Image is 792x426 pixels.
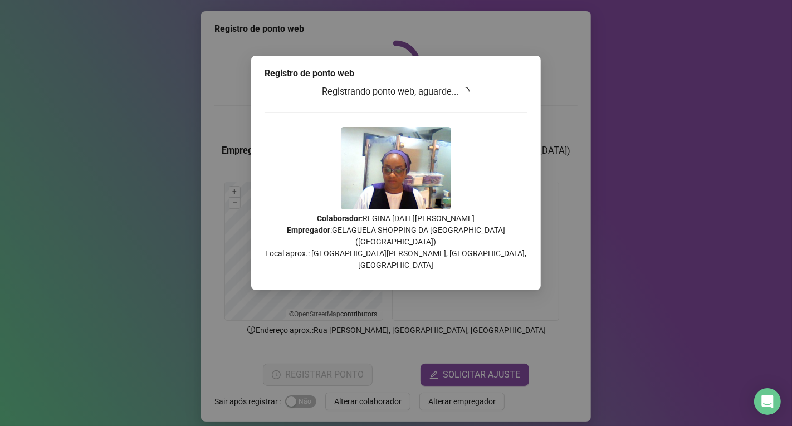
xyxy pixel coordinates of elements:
[287,226,330,234] strong: Empregador
[265,85,527,99] h3: Registrando ponto web, aguarde...
[754,388,781,415] div: Open Intercom Messenger
[317,214,361,223] strong: Colaborador
[341,127,451,209] img: 2Q==
[265,67,527,80] div: Registro de ponto web
[459,86,471,97] span: loading
[265,213,527,271] p: : REGINA [DATE][PERSON_NAME] : GELAGUELA SHOPPING DA [GEOGRAPHIC_DATA] ([GEOGRAPHIC_DATA]) Local ...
